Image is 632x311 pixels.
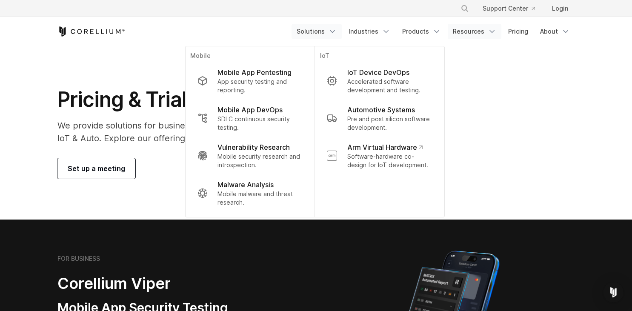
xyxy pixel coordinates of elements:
[292,24,575,39] div: Navigation Menu
[57,26,125,37] a: Corellium Home
[190,100,309,137] a: Mobile App DevOps SDLC continuous security testing.
[217,152,302,169] p: Mobile security research and introspection.
[347,105,415,115] p: Automotive Systems
[320,62,439,100] a: IoT Device DevOps Accelerated software development and testing.
[320,137,439,174] a: Arm Virtual Hardware Software-hardware co-design for IoT development.
[320,100,439,137] a: Automotive Systems Pre and post silicon software development.
[190,62,309,100] a: Mobile App Pentesting App security testing and reporting.
[57,119,397,145] p: We provide solutions for businesses, research teams, community individuals, and IoT & Auto. Explo...
[397,24,446,39] a: Products
[217,105,283,115] p: Mobile App DevOps
[545,1,575,16] a: Login
[217,142,290,152] p: Vulnerability Research
[476,1,542,16] a: Support Center
[347,67,409,77] p: IoT Device DevOps
[347,77,432,94] p: Accelerated software development and testing.
[217,190,302,207] p: Mobile malware and threat research.
[347,115,432,132] p: Pre and post silicon software development.
[603,282,623,302] div: Open Intercom Messenger
[535,24,575,39] a: About
[68,163,125,174] span: Set up a meeting
[190,137,309,174] a: Vulnerability Research Mobile security research and introspection.
[57,255,100,262] h6: FOR BUSINESS
[217,67,292,77] p: Mobile App Pentesting
[457,1,472,16] button: Search
[57,274,275,293] h2: Corellium Viper
[217,77,302,94] p: App security testing and reporting.
[217,180,274,190] p: Malware Analysis
[217,115,302,132] p: SDLC continuous security testing.
[347,142,422,152] p: Arm Virtual Hardware
[57,87,397,112] h1: Pricing & Trials
[347,152,432,169] p: Software-hardware co-design for IoT development.
[292,24,342,39] a: Solutions
[450,1,575,16] div: Navigation Menu
[448,24,501,39] a: Resources
[190,51,309,62] p: Mobile
[503,24,533,39] a: Pricing
[57,158,135,179] a: Set up a meeting
[343,24,395,39] a: Industries
[190,174,309,212] a: Malware Analysis Mobile malware and threat research.
[320,51,439,62] p: IoT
